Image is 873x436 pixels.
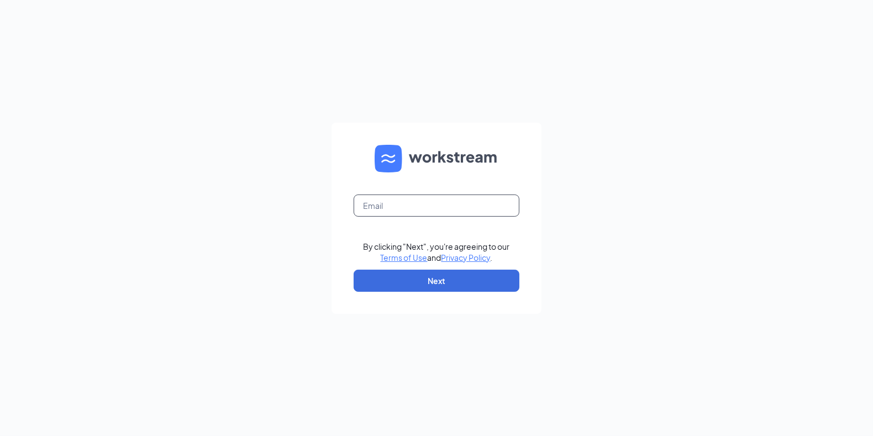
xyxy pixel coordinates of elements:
a: Privacy Policy [441,253,491,262]
button: Next [354,270,519,292]
a: Terms of Use [381,253,428,262]
input: Email [354,195,519,217]
img: WS logo and Workstream text [375,145,498,172]
div: By clicking "Next", you're agreeing to our and . [364,241,510,263]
